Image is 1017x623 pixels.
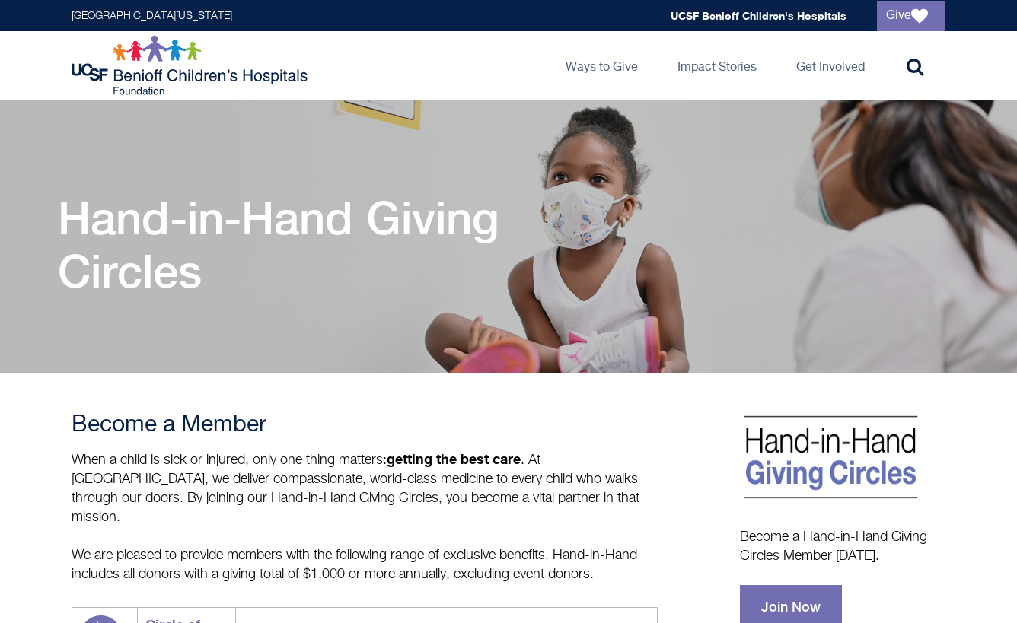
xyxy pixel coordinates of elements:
[740,412,922,503] img: Hand in Hand Giving Circles
[72,35,311,96] img: Logo for UCSF Benioff Children's Hospitals Foundation
[72,412,658,439] h3: Become a Member
[665,31,769,100] a: Impact Stories
[58,191,575,297] h1: Hand-in-Hand Giving Circles
[72,450,658,527] p: When a child is sick or injured, only one thing matters: . At [GEOGRAPHIC_DATA], we deliver compa...
[553,31,650,100] a: Ways to Give
[72,11,232,21] a: [GEOGRAPHIC_DATA][US_STATE]
[671,9,846,22] a: UCSF Benioff Children's Hospitals
[877,1,945,31] a: Give
[740,528,945,566] p: Become a Hand-in-Hand Giving Circles Member [DATE].
[784,31,877,100] a: Get Involved
[72,546,658,584] p: We are pleased to provide members with the following range of exclusive benefits. Hand-in-Hand in...
[387,450,521,467] strong: getting the best care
